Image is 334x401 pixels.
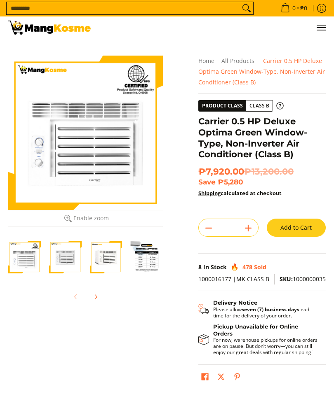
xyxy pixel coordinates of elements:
[231,371,243,385] a: Pin on Pinterest
[213,323,298,336] strong: Pickup Unavailable for Online Orders
[8,210,163,227] button: Enable zoom
[215,371,227,385] a: Post on X
[198,57,325,86] span: Carrier 0.5 HP Deluxe Optima Green Window-Type, Non-Inverter Air Conditioner (Class B)
[99,16,326,39] nav: Main Menu
[254,263,266,271] span: Sold
[240,2,253,14] button: Search
[198,178,216,186] span: Save
[213,337,318,355] p: For now, warehouse pickups for online orders are on pause. But don’t worry—you can still enjoy ou...
[198,189,221,197] a: Shipping
[299,5,308,11] span: ₱0
[221,57,254,65] a: All Products
[8,21,91,35] img: Carrier 0.5 HP Deluxe Optima Green Window-Type Aircon l Mang Kosme
[238,221,258,235] button: Add
[244,166,294,177] del: ₱13,200.00
[278,4,310,13] span: •
[87,288,105,306] button: Next
[316,16,326,39] button: Menu
[198,100,284,112] a: Product Class Class B
[73,215,109,221] span: Enable zoom
[242,306,299,313] strong: seven (7) business days
[198,299,318,318] button: Shipping & Delivery
[198,116,326,159] h1: Carrier 0.5 HP Deluxe Optima Green Window-Type, Non-Inverter Air Conditioner (Class B)
[218,178,243,186] span: ₱5,280
[90,241,122,273] img: Carrier 0.5 HP Deluxe Optima Green Window-Type, Non-Inverter Air Conditioner (Class B)-3
[246,101,273,111] span: Class B
[199,371,211,385] a: Share on Facebook
[198,189,282,197] strong: calculated at checkout
[198,57,214,65] a: Home
[242,263,252,271] span: 478
[280,275,293,283] span: SKU:
[213,306,318,319] p: Please allow lead time for the delivery of your order.
[49,241,82,273] img: Carrier 0.5 HP Deluxe Optima Green Window-Type, Non-Inverter Air Conditioner (Class B)-2
[203,263,227,271] span: In Stock
[99,16,326,39] ul: Customer Navigation
[267,219,326,237] button: Add to Cart
[199,221,219,235] button: Subtract
[198,166,294,177] span: ₱7,920.00
[199,100,246,111] span: Product Class
[130,241,163,273] img: Carrier 0.5 HP Deluxe Optima Green Window-Type, Non-Inverter Air Conditioner (Class B)-4
[198,275,269,283] span: 1000016177 |MK CLASS B
[198,263,202,271] span: 8
[8,241,41,273] img: Carrier 0.5 HP Deluxe Optima Green Window-Type, Non-Inverter Air Conditioner (Class B)-1
[291,5,297,11] span: 0
[280,275,326,283] span: 1000000035
[213,299,257,306] strong: Delivery Notice
[198,56,326,87] nav: Breadcrumbs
